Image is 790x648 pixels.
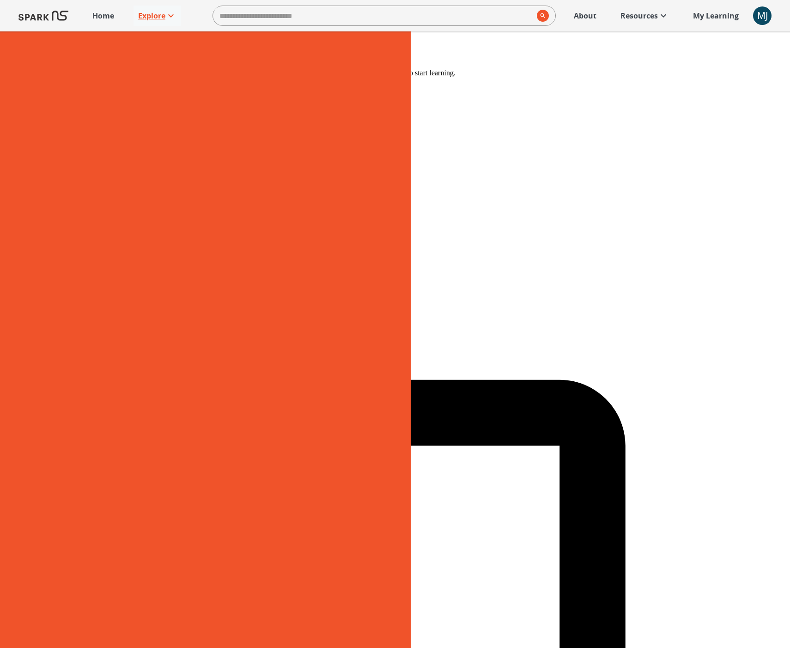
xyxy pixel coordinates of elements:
a: Resources [616,6,674,26]
p: Resources [620,10,658,21]
p: Home [92,10,114,21]
a: My Learning [688,6,744,26]
a: Explore [134,6,181,26]
img: Logo of SPARK at Stanford [18,5,68,27]
p: About [574,10,596,21]
p: My Learning [693,10,739,21]
a: About [569,6,601,26]
button: search [533,6,549,25]
p: Explore [138,10,165,21]
div: MJ [753,6,772,25]
a: Home [88,6,119,26]
button: account of current user [753,6,772,25]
